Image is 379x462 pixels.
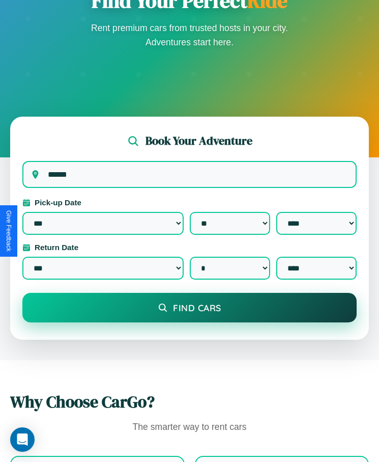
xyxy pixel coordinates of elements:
p: The smarter way to rent cars [10,419,369,436]
div: Give Feedback [5,210,12,252]
label: Pick-up Date [22,198,357,207]
div: Open Intercom Messenger [10,427,35,452]
p: Rent premium cars from trusted hosts in your city. Adventures start here. [88,21,291,49]
label: Return Date [22,243,357,252]
h2: Why Choose CarGo? [10,391,369,413]
h2: Book Your Adventure [145,133,252,149]
button: Find Cars [22,293,357,322]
